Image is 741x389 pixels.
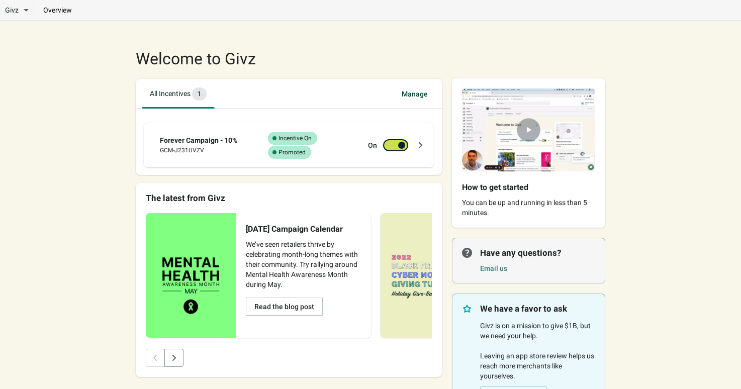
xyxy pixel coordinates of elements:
nav: Pagination [146,349,432,367]
span: 1 [192,87,207,101]
a: Email us [480,264,507,272]
label: On [368,140,377,150]
img: blog_preview_image_for_app_1x_yw5cg0.jpg [381,213,471,338]
p: overview [34,5,81,15]
span: Givz [5,5,19,15]
span: Givz is on a mission to give $1B, but we need your help. Leaving an app store review helps us rea... [480,322,594,380]
button: Read the blog post [246,298,323,316]
p: We have a favor to ask [480,303,595,315]
span: Manage [394,85,436,103]
button: Manage incentives [392,79,438,109]
span: Incentive On [268,132,317,145]
button: All campaigns [140,79,217,109]
img: image_qkybex.png [146,213,236,338]
span: All Incentives [150,89,207,98]
img: de22701b3f454b70bb084da32b4ae3d0-1644416428799-with-play.gif [452,78,605,181]
p: You can be up and running in less than 5 minutes. [462,198,595,218]
h2: How to get started [462,181,579,193]
span: Promoted [268,146,311,159]
p: Have any questions? [480,247,595,259]
button: Next [164,349,183,367]
div: The latest from Givz [146,193,432,203]
div: GCM-J231UVZV [160,145,253,155]
h2: [DATE] Campaign Calendar [246,223,345,235]
div: Forever Campaign - 10% [160,135,253,145]
span: Read the blog post [254,303,314,311]
p: We’ve seen retailers thrive by celebrating month-long themes with their community. Try rallying a... [246,239,361,289]
div: Welcome to Givz [136,51,442,67]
